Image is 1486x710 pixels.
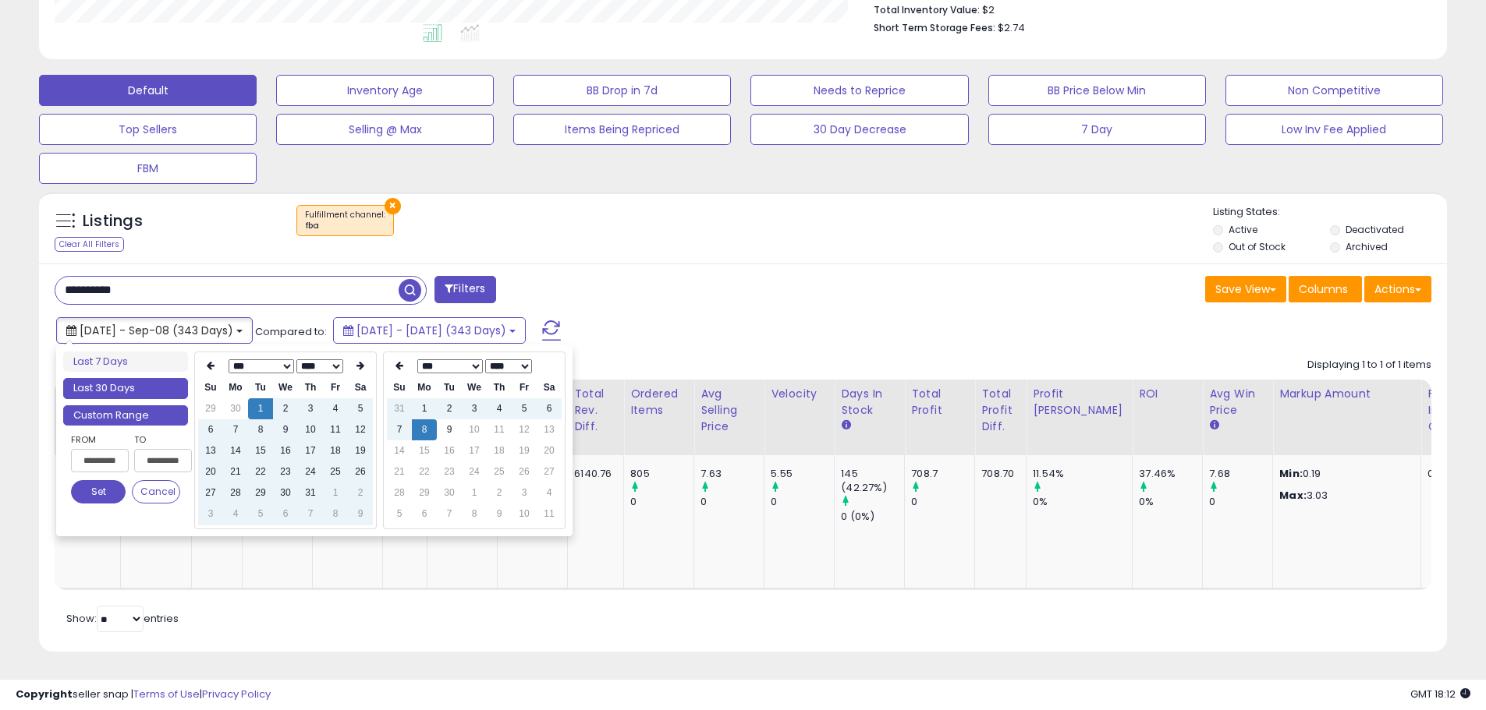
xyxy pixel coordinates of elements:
[512,440,537,461] td: 19
[487,482,512,503] td: 2
[487,398,512,419] td: 4
[387,440,412,461] td: 14
[841,419,850,433] small: Days In Stock.
[305,209,385,232] span: Fulfillment channel :
[487,461,512,482] td: 25
[1209,495,1272,509] div: 0
[537,377,562,398] th: Sa
[248,461,273,482] td: 22
[462,377,487,398] th: We
[276,75,494,106] button: Inventory Age
[66,611,179,626] span: Show: entries
[537,482,562,503] td: 4
[223,461,248,482] td: 21
[512,377,537,398] th: Fr
[1139,495,1202,509] div: 0%
[841,510,904,524] div: 0 (0%)
[437,419,462,440] td: 9
[1410,687,1470,701] span: 2025-09-9 18:12 GMT
[437,398,462,419] td: 2
[305,221,385,231] div: fba
[356,323,506,338] span: [DATE] - [DATE] (343 Days)
[537,419,562,440] td: 13
[80,323,233,338] span: [DATE] - Sep-08 (343 Days)
[348,503,373,525] td: 9
[630,386,687,419] div: Ordered Items
[630,495,693,509] div: 0
[462,461,487,482] td: 24
[298,419,323,440] td: 10
[412,503,437,525] td: 6
[412,419,437,440] td: 8
[348,419,373,440] td: 12
[1033,495,1132,509] div: 0%
[437,482,462,503] td: 30
[298,461,323,482] td: 24
[1209,386,1266,419] div: Avg Win Price
[574,386,617,435] div: Total Rev. Diff.
[273,503,298,525] td: 6
[63,378,188,399] li: Last 30 Days
[348,377,373,398] th: Sa
[988,114,1206,145] button: 7 Day
[56,317,253,344] button: [DATE] - Sep-08 (343 Days)
[462,482,487,503] td: 1
[248,419,273,440] td: 8
[348,398,373,419] td: 5
[273,482,298,503] td: 30
[1213,205,1447,220] p: Listing States:
[298,503,323,525] td: 7
[39,114,257,145] button: Top Sellers
[323,419,348,440] td: 11
[437,503,462,525] td: 7
[202,687,271,701] a: Privacy Policy
[223,398,248,419] td: 30
[1209,419,1218,433] small: Avg Win Price.
[348,461,373,482] td: 26
[39,75,257,106] button: Default
[512,461,537,482] td: 26
[223,377,248,398] th: Mo
[248,503,273,525] td: 5
[1427,386,1474,435] div: FBA inbound Qty
[412,461,437,482] td: 22
[323,398,348,419] td: 4
[537,503,562,525] td: 11
[537,398,562,419] td: 6
[771,467,834,481] div: 5.55
[1279,386,1414,402] div: Markup Amount
[387,503,412,525] td: 5
[437,461,462,482] td: 23
[273,398,298,419] td: 2
[1225,75,1443,106] button: Non Competitive
[323,461,348,482] td: 25
[71,432,126,447] label: From
[387,398,412,419] td: 31
[198,377,223,398] th: Su
[223,440,248,461] td: 14
[333,317,526,344] button: [DATE] - [DATE] (343 Days)
[132,480,180,503] button: Cancel
[771,495,834,509] div: 0
[273,461,298,482] td: 23
[437,377,462,398] th: Tu
[512,482,537,503] td: 3
[1225,114,1443,145] button: Low Inv Fee Applied
[348,482,373,503] td: 2
[512,419,537,440] td: 12
[298,398,323,419] td: 3
[412,440,437,461] td: 15
[1427,467,1469,481] div: 0
[1205,276,1286,302] button: Save View
[1307,358,1431,373] div: Displaying 1 to 1 of 1 items
[1279,466,1303,481] strong: Min:
[248,482,273,503] td: 29
[988,75,1206,106] button: BB Price Below Min
[1346,240,1388,253] label: Archived
[874,3,980,16] b: Total Inventory Value:
[911,386,968,419] div: Total Profit
[273,440,298,461] td: 16
[198,419,223,440] td: 6
[513,75,731,106] button: BB Drop in 7d
[323,377,348,398] th: Fr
